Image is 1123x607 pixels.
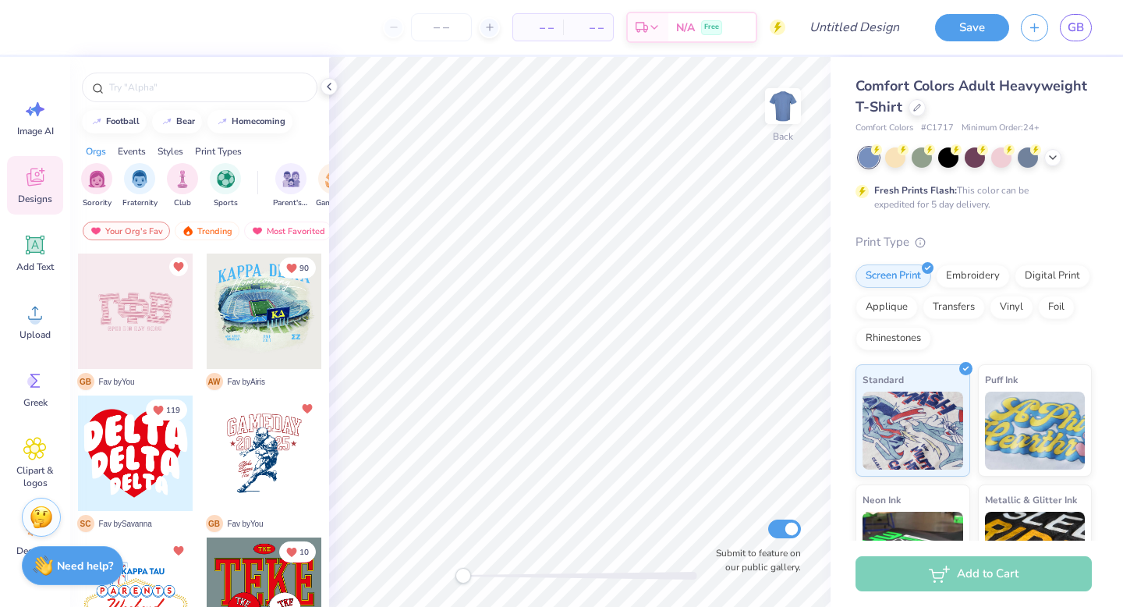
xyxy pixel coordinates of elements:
[158,144,183,158] div: Styles
[167,163,198,209] div: filter for Club
[19,328,51,341] span: Upload
[176,117,195,126] div: bear
[985,371,1018,388] span: Puff Ink
[23,396,48,409] span: Greek
[856,233,1092,251] div: Print Type
[572,20,604,36] span: – –
[106,117,140,126] div: football
[18,193,52,205] span: Designs
[131,170,148,188] img: Fraternity Image
[16,261,54,273] span: Add Text
[169,257,188,276] button: Unlike
[863,371,904,388] span: Standard
[90,225,102,236] img: most_fav.gif
[210,163,241,209] button: filter button
[273,197,309,209] span: Parent's Weekend
[57,559,113,573] strong: Need help?
[923,296,985,319] div: Transfers
[122,163,158,209] button: filter button
[82,110,147,133] button: football
[990,296,1033,319] div: Vinyl
[962,122,1040,135] span: Minimum Order: 24 +
[17,125,54,137] span: Image AI
[316,163,352,209] button: filter button
[195,144,242,158] div: Print Types
[1068,19,1084,37] span: GB
[122,163,158,209] div: filter for Fraternity
[985,392,1086,470] img: Puff Ink
[874,183,1066,211] div: This color can be expedited for 5 day delivery.
[273,163,309,209] div: filter for Parent's Weekend
[228,376,265,388] span: Fav by Airis
[118,144,146,158] div: Events
[214,197,238,209] span: Sports
[77,515,94,532] span: S C
[863,512,963,590] img: Neon Ink
[411,13,472,41] input: – –
[86,144,106,158] div: Orgs
[99,376,135,388] span: Fav by You
[99,518,152,530] span: Fav by Savanna
[175,222,239,240] div: Trending
[676,20,695,36] span: N/A
[863,492,901,508] span: Neon Ink
[273,163,309,209] button: filter button
[88,170,106,188] img: Sorority Image
[83,222,170,240] div: Your Org's Fav
[797,12,912,43] input: Untitled Design
[856,296,918,319] div: Applique
[856,122,913,135] span: Comfort Colors
[206,373,223,390] span: A W
[523,20,554,36] span: – –
[985,492,1077,508] span: Metallic & Glitter Ink
[174,170,191,188] img: Club Image
[1038,296,1075,319] div: Foil
[767,91,799,122] img: Back
[282,170,300,188] img: Parent's Weekend Image
[707,546,801,574] label: Submit to feature on our public gallery.
[83,197,112,209] span: Sorority
[90,117,103,126] img: trend_line.gif
[216,117,228,126] img: trend_line.gif
[108,80,307,95] input: Try "Alpha"
[316,163,352,209] div: filter for Game Day
[985,512,1086,590] img: Metallic & Glitter Ink
[298,399,317,418] button: Unlike
[174,197,191,209] span: Club
[936,264,1010,288] div: Embroidery
[210,163,241,209] div: filter for Sports
[77,373,94,390] span: G B
[863,392,963,470] img: Standard
[874,184,957,197] strong: Fresh Prints Flash:
[81,163,112,209] button: filter button
[122,197,158,209] span: Fraternity
[9,464,61,489] span: Clipart & logos
[921,122,954,135] span: # C1717
[228,518,264,530] span: Fav by You
[251,225,264,236] img: most_fav.gif
[704,22,719,33] span: Free
[856,327,931,350] div: Rhinestones
[81,163,112,209] div: filter for Sorority
[1015,264,1090,288] div: Digital Print
[217,170,235,188] img: Sports Image
[856,76,1087,116] span: Comfort Colors Adult Heavyweight T-Shirt
[856,264,931,288] div: Screen Print
[207,110,292,133] button: homecoming
[167,163,198,209] button: filter button
[244,222,332,240] div: Most Favorited
[232,117,285,126] div: homecoming
[325,170,343,188] img: Game Day Image
[161,117,173,126] img: trend_line.gif
[773,130,793,144] div: Back
[935,14,1009,41] button: Save
[455,568,471,584] div: Accessibility label
[16,545,54,557] span: Decorate
[169,541,188,560] button: Unlike
[316,197,352,209] span: Game Day
[206,515,223,532] span: G B
[152,110,202,133] button: bear
[182,225,194,236] img: trending.gif
[1060,14,1092,41] a: GB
